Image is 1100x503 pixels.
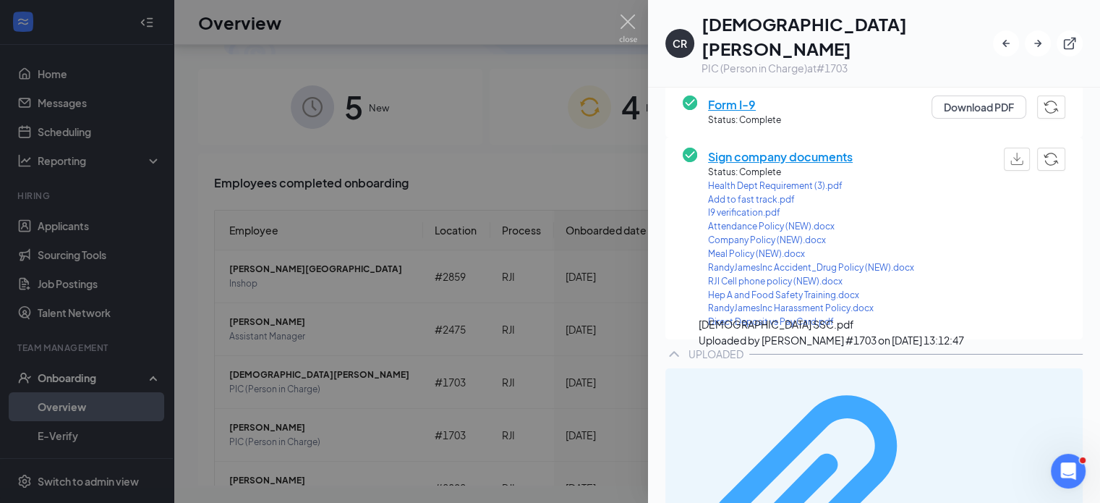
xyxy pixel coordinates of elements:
a: Meal Policy (NEW).docx [708,248,914,261]
a: RJI Cell phone policy (NEW).docx [708,275,914,289]
span: Status: Complete [708,166,914,179]
svg: ArrowRight [1031,36,1045,51]
svg: ArrowLeftNew [999,36,1013,51]
button: ArrowLeftNew [993,30,1019,56]
span: Sign company documents [708,148,914,166]
svg: ExternalLink [1062,36,1077,51]
span: Form I-9 [708,96,781,114]
iframe: Intercom live chat [1051,454,1086,489]
span: Status: Complete [708,114,781,127]
button: ArrowRight [1025,30,1051,56]
div: CR [673,36,687,51]
a: Health Dept Requirement (3).pdf [708,179,914,193]
button: ExternalLink [1057,30,1083,56]
div: [DEMOGRAPHIC_DATA] SSC.pdf Uploaded by [PERSON_NAME] #1703 on [DATE] 13:12:47 [699,316,964,348]
a: Company Policy (NEW).docx [708,234,914,248]
a: RandyJamesInc Accident_Drug Policy (NEW).docx [708,261,914,275]
a: RandyJamesInc Harassment Policy.docx [708,302,914,316]
div: UPLOADED [688,347,743,361]
button: Download PDF [931,96,1026,119]
a: Hep A and Food Safety Training.docx [708,289,914,303]
a: Add to fast track.pdf [708,193,914,207]
div: PIC (Person in Charge) at #1703 [702,61,993,75]
a: Attendance Policy (NEW).docx [708,220,914,234]
svg: ChevronUp [665,345,683,363]
h1: [DEMOGRAPHIC_DATA][PERSON_NAME] [702,12,993,61]
a: I9 verification.pdf [708,206,914,220]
